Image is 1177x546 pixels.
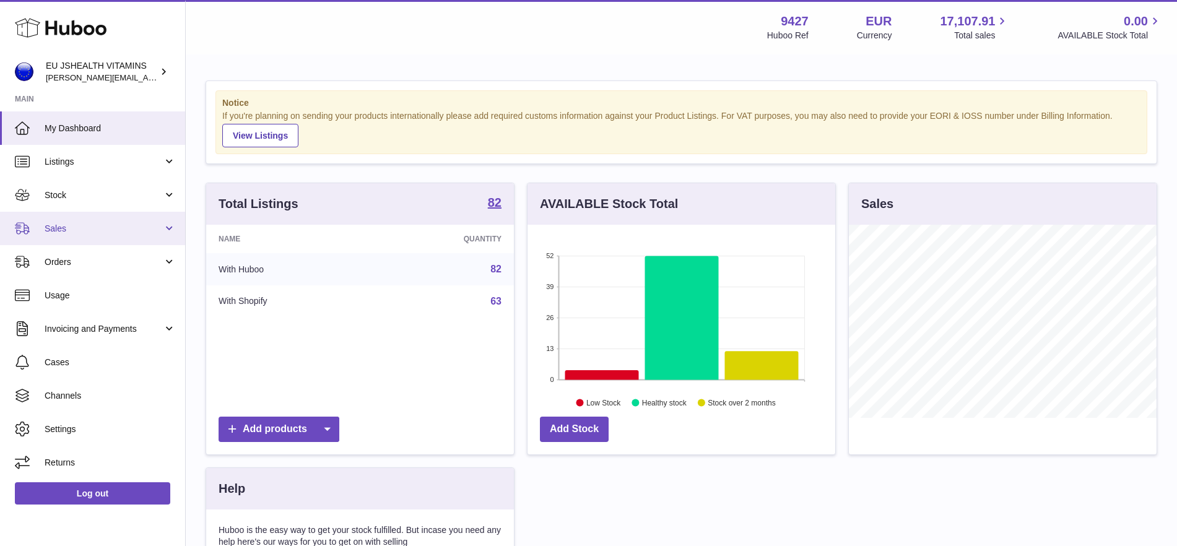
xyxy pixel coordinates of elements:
text: Low Stock [586,398,621,407]
strong: Notice [222,97,1140,109]
div: If you're planning on sending your products internationally please add required customs informati... [222,110,1140,147]
strong: 9427 [781,13,809,30]
span: Sales [45,223,163,235]
a: 17,107.91 Total sales [940,13,1009,41]
span: AVAILABLE Stock Total [1058,30,1162,41]
span: Usage [45,290,176,301]
span: Invoicing and Payments [45,323,163,335]
text: Healthy stock [642,398,687,407]
span: 17,107.91 [940,13,995,30]
strong: 82 [488,196,502,209]
th: Quantity [372,225,514,253]
span: Returns [45,457,176,469]
text: 13 [546,345,554,352]
span: [PERSON_NAME][EMAIL_ADDRESS][DOMAIN_NAME] [46,72,248,82]
span: Orders [45,256,163,268]
img: laura@jessicasepel.com [15,63,33,81]
a: 82 [488,196,502,211]
span: Cases [45,357,176,368]
strong: EUR [866,13,892,30]
a: Add Stock [540,417,609,442]
text: 26 [546,314,554,321]
div: Currency [857,30,892,41]
text: 0 [550,376,554,383]
span: My Dashboard [45,123,176,134]
th: Name [206,225,372,253]
td: With Shopify [206,285,372,318]
a: 63 [490,296,502,306]
h3: Sales [861,196,893,212]
span: Channels [45,390,176,402]
a: 0.00 AVAILABLE Stock Total [1058,13,1162,41]
a: Add products [219,417,339,442]
a: View Listings [222,124,298,147]
a: Log out [15,482,170,505]
h3: Help [219,480,245,497]
span: Settings [45,423,176,435]
a: 82 [490,264,502,274]
div: Huboo Ref [767,30,809,41]
text: 52 [546,252,554,259]
span: Stock [45,189,163,201]
h3: Total Listings [219,196,298,212]
text: Stock over 2 months [708,398,775,407]
div: EU JSHEALTH VITAMINS [46,60,157,84]
h3: AVAILABLE Stock Total [540,196,678,212]
span: Listings [45,156,163,168]
td: With Huboo [206,253,372,285]
text: 39 [546,283,554,290]
span: 0.00 [1124,13,1148,30]
span: Total sales [954,30,1009,41]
